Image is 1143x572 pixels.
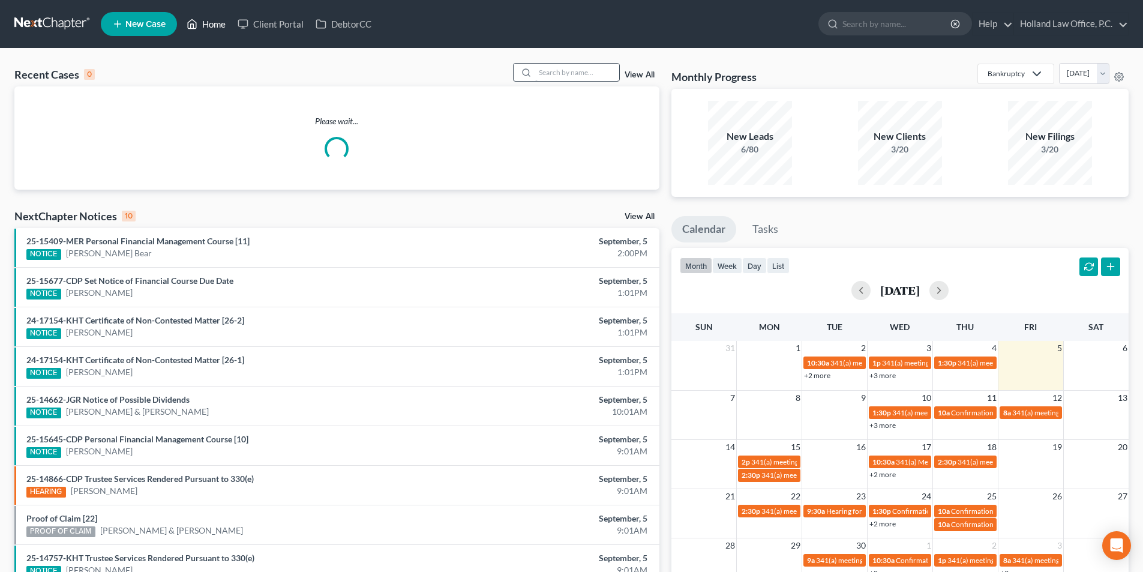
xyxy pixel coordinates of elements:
[860,391,867,405] span: 9
[742,457,750,466] span: 2p
[938,408,950,417] span: 10a
[872,358,881,367] span: 1p
[1008,130,1092,143] div: New Filings
[956,322,974,332] span: Thu
[232,13,310,35] a: Client Portal
[448,354,647,366] div: September, 5
[71,485,137,497] a: [PERSON_NAME]
[26,275,233,286] a: 25-15677-CDP Set Notice of Financial Course Due Date
[872,556,895,565] span: 10:30a
[712,257,742,274] button: week
[1102,531,1131,560] div: Open Intercom Messenger
[804,371,830,380] a: +2 more
[742,507,760,516] span: 2:30p
[14,67,95,82] div: Recent Cases
[761,507,877,516] span: 341(a) meeting for [PERSON_NAME]
[26,553,254,563] a: 25-14757-KHT Trustee Services Rendered Pursuant to 330(e)
[26,513,97,523] a: Proof of Claim [22]
[448,433,647,445] div: September, 5
[869,470,896,479] a: +2 more
[816,556,932,565] span: 341(a) meeting for [PERSON_NAME]
[448,247,647,259] div: 2:00PM
[708,130,792,143] div: New Leads
[448,473,647,485] div: September, 5
[448,406,647,418] div: 10:01AM
[66,366,133,378] a: [PERSON_NAME]
[860,341,867,355] span: 2
[26,474,254,484] a: 25-14866-CDP Trustee Services Rendered Pursuant to 330(e)
[767,257,790,274] button: list
[896,556,1097,565] span: Confirmation Hearing for [PERSON_NAME] & [PERSON_NAME]
[869,519,896,528] a: +2 more
[625,71,655,79] a: View All
[761,471,935,480] span: 341(a) meeting for [MEDICAL_DATA][PERSON_NAME]
[26,368,61,379] div: NOTICE
[26,434,248,444] a: 25-15645-CDP Personal Financial Management Course [10]
[448,315,647,327] div: September, 5
[855,538,867,553] span: 30
[869,371,896,380] a: +3 more
[625,212,655,221] a: View All
[742,471,760,480] span: 2:30p
[858,130,942,143] div: New Clients
[742,216,789,242] a: Tasks
[1117,440,1129,454] span: 20
[855,440,867,454] span: 16
[26,236,250,246] a: 25-15409-MER Personal Financial Management Course [11]
[938,520,950,529] span: 10a
[448,366,647,378] div: 1:01PM
[920,489,932,504] span: 24
[1003,408,1011,417] span: 8a
[807,507,825,516] span: 9:30a
[84,69,95,80] div: 0
[790,489,802,504] span: 22
[66,327,133,339] a: [PERSON_NAME]
[938,358,956,367] span: 1:30p
[807,556,815,565] span: 9a
[100,525,243,537] a: [PERSON_NAME] & [PERSON_NAME]
[890,322,910,332] span: Wed
[14,115,659,127] p: Please wait...
[724,341,736,355] span: 31
[826,507,920,516] span: Hearing for [PERSON_NAME]
[26,328,61,339] div: NOTICE
[759,322,780,332] span: Mon
[448,235,647,247] div: September, 5
[1051,391,1063,405] span: 12
[448,525,647,537] div: 9:01AM
[830,358,1010,367] span: 341(a) meeting for [PERSON_NAME] & [PERSON_NAME]
[938,556,946,565] span: 1p
[122,211,136,221] div: 10
[827,322,842,332] span: Tue
[947,556,1127,565] span: 341(a) meeting for [PERSON_NAME] & [PERSON_NAME]
[869,421,896,430] a: +3 more
[26,447,61,458] div: NOTICE
[181,13,232,35] a: Home
[1056,341,1063,355] span: 5
[14,209,136,223] div: NextChapter Notices
[125,20,166,29] span: New Case
[1117,489,1129,504] span: 27
[448,287,647,299] div: 1:01PM
[1117,391,1129,405] span: 13
[26,394,190,405] a: 25-14662-JGR Notice of Possible Dividends
[892,408,1008,417] span: 341(a) meeting for [PERSON_NAME]
[724,489,736,504] span: 21
[1121,341,1129,355] span: 6
[26,249,61,260] div: NOTICE
[938,507,950,516] span: 10a
[742,257,767,274] button: day
[790,538,802,553] span: 29
[66,445,133,457] a: [PERSON_NAME]
[1056,538,1063,553] span: 3
[991,538,998,553] span: 2
[807,358,829,367] span: 10:30a
[872,457,895,466] span: 10:30a
[988,68,1025,79] div: Bankruptcy
[751,457,931,466] span: 341(a) meeting for [PERSON_NAME] & [PERSON_NAME]
[872,507,891,516] span: 1:30p
[986,489,998,504] span: 25
[729,391,736,405] span: 7
[920,440,932,454] span: 17
[310,13,377,35] a: DebtorCC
